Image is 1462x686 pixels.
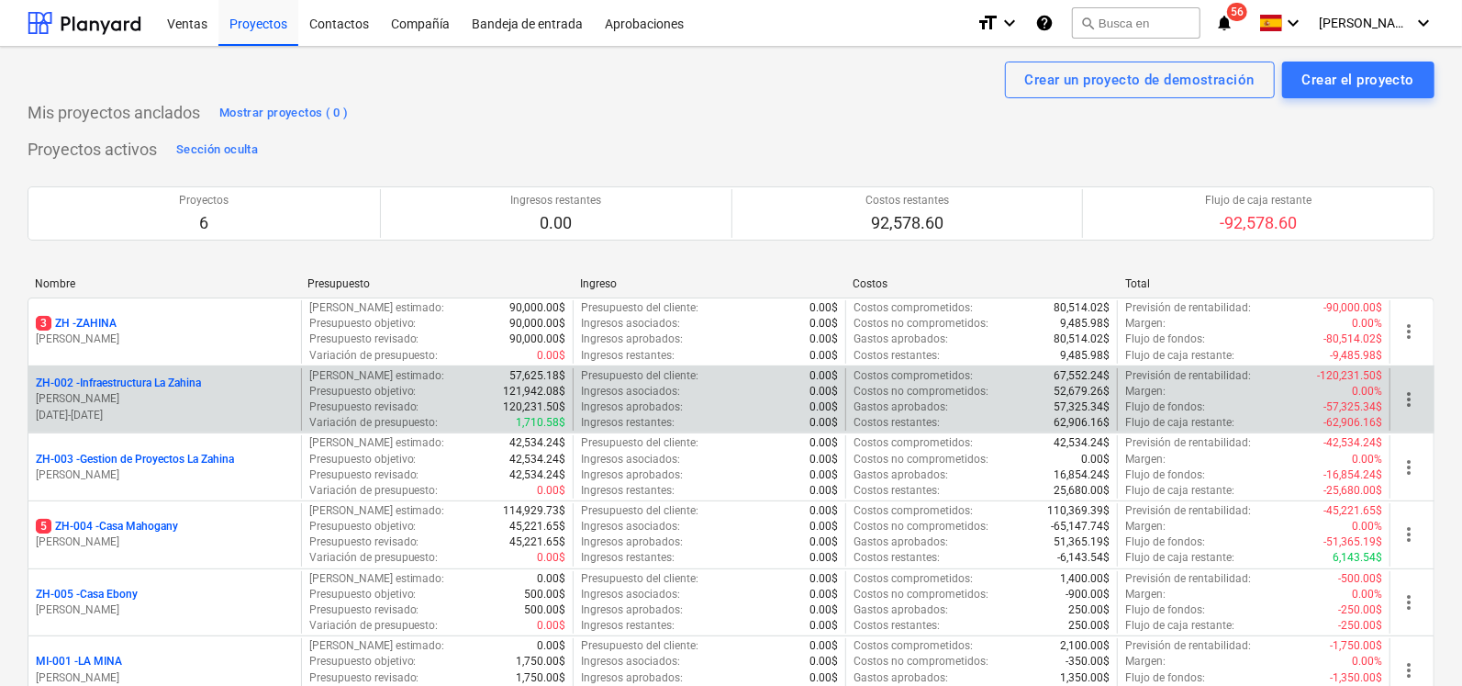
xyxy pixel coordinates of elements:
[36,316,294,347] div: 3ZH -ZAHINA[PERSON_NAME]
[581,435,698,451] p: Presupuesto del cliente :
[309,415,439,431] p: Variación de presupuesto :
[1125,452,1166,467] p: Margen :
[809,503,838,519] p: 0.00$
[1080,16,1095,30] span: search
[1333,550,1382,566] p: 6,143.54$
[1054,399,1110,415] p: 57,325.34$
[1412,12,1434,34] i: keyboard_arrow_down
[581,300,698,316] p: Presupuesto del cliente :
[581,571,698,587] p: Presupuesto del cliente :
[309,452,417,467] p: Presupuesto objetivo :
[854,435,973,451] p: Costos comprometidos :
[1047,503,1110,519] p: 110,369.39$
[1051,519,1110,534] p: -65,147.74$
[1205,193,1311,208] p: Flujo de caja restante
[809,435,838,451] p: 0.00$
[1125,534,1205,550] p: Flujo de fondos :
[1352,316,1382,332] p: 0.00%
[1054,483,1110,499] p: 25,680.00$
[854,670,948,686] p: Gastos aprobados :
[1125,519,1166,534] p: Margen :
[537,348,565,364] p: 0.00$
[809,348,838,364] p: 0.00$
[854,602,948,618] p: Gastos aprobados :
[1125,503,1251,519] p: Previsión de rentabilidad :
[1125,602,1205,618] p: Flujo de fondos :
[509,467,565,483] p: 42,534.24$
[1060,348,1110,364] p: 9,485.98$
[581,654,680,669] p: Ingresos asociados :
[581,368,698,384] p: Presupuesto del cliente :
[309,618,439,634] p: Variación de presupuesto :
[809,550,838,566] p: 0.00$
[1054,467,1110,483] p: 16,854.24$
[36,316,117,332] p: ZH - ZAHINA
[1215,12,1233,34] i: notifications
[36,602,294,618] p: [PERSON_NAME]
[581,332,683,347] p: Ingresos aprobados :
[309,332,419,347] p: Presupuesto revisado :
[581,399,683,415] p: Ingresos aprobados :
[1125,348,1234,364] p: Flujo de caja restante :
[1054,332,1110,347] p: 80,514.02$
[581,483,675,499] p: Ingresos restantes :
[809,587,838,602] p: 0.00$
[1398,591,1420,613] span: more_vert
[809,534,838,550] p: 0.00$
[1282,62,1434,98] button: Crear el proyecto
[581,534,683,550] p: Ingresos aprobados :
[524,602,565,618] p: 500.00$
[1125,368,1251,384] p: Previsión de rentabilidad :
[854,348,940,364] p: Costos restantes :
[1125,654,1166,669] p: Margen :
[1352,654,1382,669] p: 0.00%
[537,618,565,634] p: 0.00$
[172,135,262,164] button: Sección oculta
[1125,384,1166,399] p: Margen :
[309,670,419,686] p: Presupuesto revisado :
[581,452,680,467] p: Ingresos asociados :
[1060,571,1110,587] p: 1,400.00$
[28,102,200,124] p: Mis proyectos anclados
[36,534,294,550] p: [PERSON_NAME]
[1066,587,1110,602] p: -900.00$
[36,376,201,391] p: ZH-002 - Infraestructura La Zahina
[809,332,838,347] p: 0.00$
[1125,300,1251,316] p: Previsión de rentabilidad :
[36,332,294,347] p: [PERSON_NAME]
[854,415,940,431] p: Costos restantes :
[1125,316,1166,332] p: Margen :
[1125,483,1234,499] p: Flujo de caja restante :
[309,638,445,654] p: [PERSON_NAME] estimado :
[510,193,601,208] p: Ingresos restantes
[1054,534,1110,550] p: 51,365.19$
[1370,598,1462,686] div: Widget de chat
[809,483,838,499] p: 0.00$
[809,618,838,634] p: 0.00$
[309,550,439,566] p: Variación de presupuesto :
[309,435,445,451] p: [PERSON_NAME] estimado :
[309,316,417,332] p: Presupuesto objetivo :
[215,98,353,128] button: Mostrar proyectos ( 0 )
[309,654,417,669] p: Presupuesto objetivo :
[36,587,294,618] div: ZH-005 -Casa Ebony[PERSON_NAME]
[809,467,838,483] p: 0.00$
[809,399,838,415] p: 0.00$
[581,618,675,634] p: Ingresos restantes :
[516,654,565,669] p: 1,750.00$
[1125,277,1383,290] div: Total
[809,602,838,618] p: 0.00$
[1205,212,1311,234] p: -92,578.60
[854,384,988,399] p: Costos no comprometidos :
[999,12,1021,34] i: keyboard_arrow_down
[1054,384,1110,399] p: 52,679.26$
[809,571,838,587] p: 0.00$
[1054,300,1110,316] p: 80,514.02$
[1330,670,1382,686] p: -1,350.00$
[854,300,973,316] p: Costos comprometidos :
[509,368,565,384] p: 57,625.18$
[1072,7,1200,39] button: Busca en
[309,399,419,415] p: Presupuesto revisado :
[36,654,122,669] p: MI-001 - LA MINA
[35,277,293,290] div: Nombre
